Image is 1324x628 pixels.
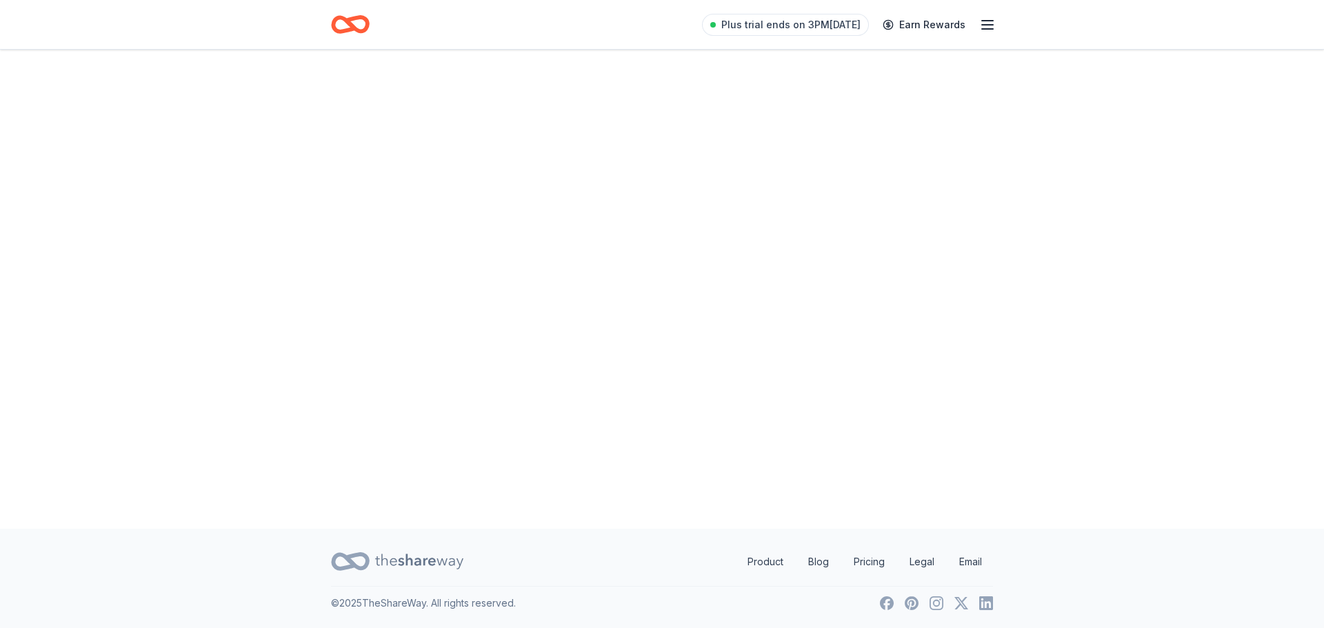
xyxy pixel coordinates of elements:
a: Product [736,548,794,576]
a: Pricing [843,548,896,576]
a: Home [331,8,370,41]
p: © 2025 TheShareWay. All rights reserved. [331,595,516,611]
a: Legal [899,548,945,576]
a: Plus trial ends on 3PM[DATE] [702,14,869,36]
a: Blog [797,548,840,576]
a: Email [948,548,993,576]
span: Plus trial ends on 3PM[DATE] [721,17,861,33]
nav: quick links [736,548,993,576]
a: Earn Rewards [874,12,974,37]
